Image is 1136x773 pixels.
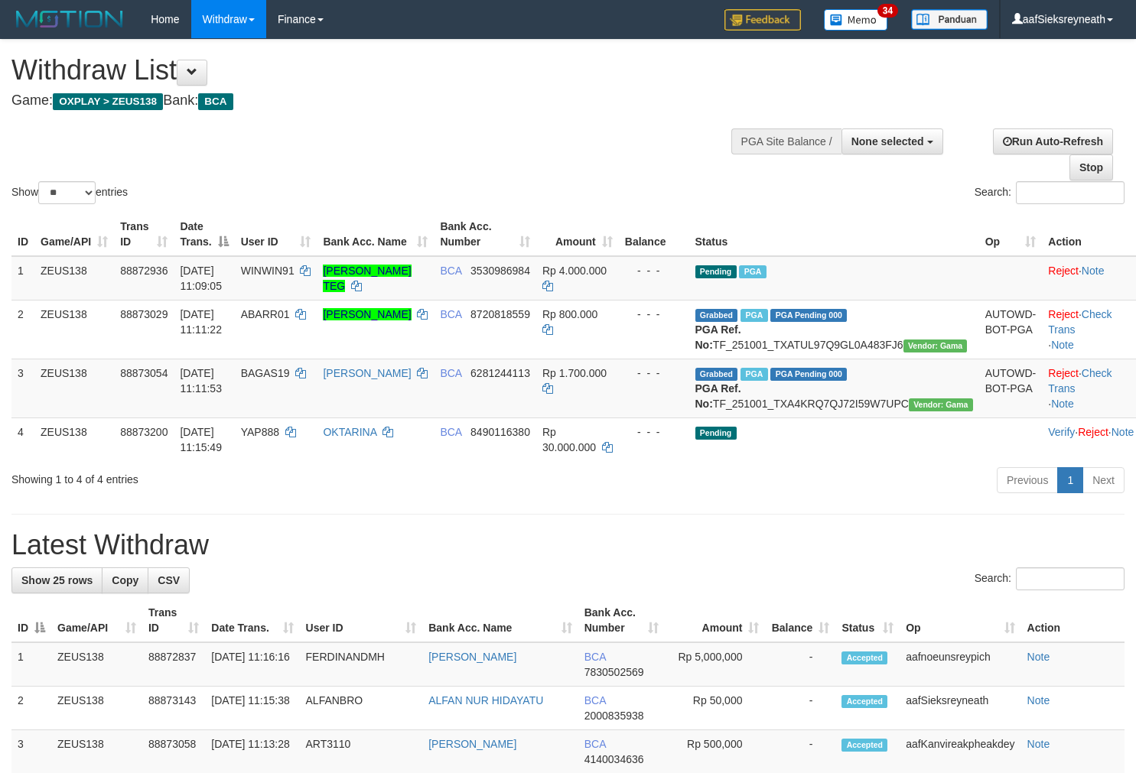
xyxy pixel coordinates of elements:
th: Balance: activate to sort column ascending [765,599,835,642]
span: Rp 1.700.000 [542,367,607,379]
a: [PERSON_NAME] [428,651,516,663]
th: Trans ID: activate to sort column ascending [114,213,174,256]
th: Game/API: activate to sort column ascending [51,599,142,642]
span: 34 [877,4,898,18]
span: BAGAS19 [241,367,290,379]
span: PGA Pending [770,368,847,381]
span: Rp 30.000.000 [542,426,596,453]
a: Check Trans [1048,367,1112,395]
a: Note [1027,738,1050,750]
img: Button%20Memo.svg [824,9,888,31]
a: Check Trans [1048,308,1112,336]
th: Status: activate to sort column ascending [835,599,900,642]
span: BCA [584,694,606,706]
th: Op: activate to sort column ascending [979,213,1043,256]
span: 88873029 [120,308,168,320]
button: None selected [841,128,943,154]
th: Amount: activate to sort column ascending [665,599,766,642]
a: Reject [1078,426,1108,438]
span: Pending [695,427,737,440]
td: AUTOWD-BOT-PGA [979,359,1043,417]
a: Note [1082,265,1105,277]
td: - [765,687,835,730]
div: - - - [625,263,683,278]
span: Vendor URL: https://trx31.1velocity.biz [903,339,968,352]
span: [DATE] 11:11:53 [180,367,222,395]
span: Grabbed [695,368,738,381]
a: Note [1027,694,1050,706]
th: Bank Acc. Number: activate to sort column ascending [578,599,665,642]
span: Copy 6281244113 to clipboard [470,367,530,379]
td: 88873143 [142,687,205,730]
span: BCA [198,93,233,110]
td: 88872837 [142,642,205,687]
span: BCA [440,426,461,438]
td: aafSieksreyneath [900,687,1020,730]
a: OKTARINA [323,426,376,438]
span: Marked by aafnoeunsreypich [739,265,766,278]
span: PGA Pending [770,309,847,322]
span: Grabbed [695,309,738,322]
span: YAP888 [241,426,279,438]
span: Accepted [841,739,887,752]
td: 4 [11,417,34,461]
td: 1 [11,256,34,300]
span: BCA [584,738,606,750]
span: OXPLAY > ZEUS138 [53,93,163,110]
label: Search: [975,567,1125,590]
th: ID [11,213,34,256]
span: 88873054 [120,367,168,379]
th: Date Trans.: activate to sort column descending [174,213,234,256]
select: Showentries [38,181,96,204]
td: ZEUS138 [34,300,114,359]
th: User ID: activate to sort column ascending [235,213,317,256]
span: Copy 4140034636 to clipboard [584,753,644,765]
span: BCA [440,367,461,379]
th: User ID: activate to sort column ascending [300,599,423,642]
a: Note [1027,651,1050,663]
td: Rp 50,000 [665,687,766,730]
span: [DATE] 11:15:49 [180,426,222,453]
th: Bank Acc. Name: activate to sort column ascending [317,213,434,256]
td: 3 [11,359,34,417]
a: Reject [1048,265,1079,277]
a: [PERSON_NAME] [323,367,411,379]
th: Date Trans.: activate to sort column ascending [205,599,299,642]
td: ZEUS138 [51,642,142,687]
th: Balance [619,213,689,256]
td: TF_251001_TXA4KRQ7QJ72I59W7UPC [689,359,979,417]
h1: Withdraw List [11,55,742,86]
a: Stop [1069,154,1113,180]
th: Status [689,213,979,256]
td: - [765,642,835,687]
span: Rp 4.000.000 [542,265,607,277]
th: Game/API: activate to sort column ascending [34,213,114,256]
td: ZEUS138 [34,417,114,461]
input: Search: [1016,181,1125,204]
b: PGA Ref. No: [695,323,741,351]
span: Copy 7830502569 to clipboard [584,666,644,678]
div: - - - [625,424,683,440]
label: Search: [975,181,1125,204]
a: ALFAN NUR HIDAYATU [428,694,543,706]
td: ZEUS138 [51,687,142,730]
a: Run Auto-Refresh [993,128,1113,154]
img: MOTION_logo.png [11,8,128,31]
th: Bank Acc. Number: activate to sort column ascending [434,213,536,256]
span: Accepted [841,651,887,664]
th: Amount: activate to sort column ascending [536,213,619,256]
span: BCA [440,308,461,320]
img: panduan.png [911,9,988,30]
span: BCA [584,651,606,663]
a: Note [1051,398,1074,410]
span: Accepted [841,695,887,708]
div: PGA Site Balance / [731,128,841,154]
td: ALFANBRO [300,687,423,730]
a: Next [1082,467,1125,493]
span: WINWIN91 [241,265,295,277]
th: Action [1021,599,1125,642]
a: Copy [102,567,148,593]
td: 1 [11,642,51,687]
a: 1 [1057,467,1083,493]
th: Bank Acc. Name: activate to sort column ascending [422,599,578,642]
